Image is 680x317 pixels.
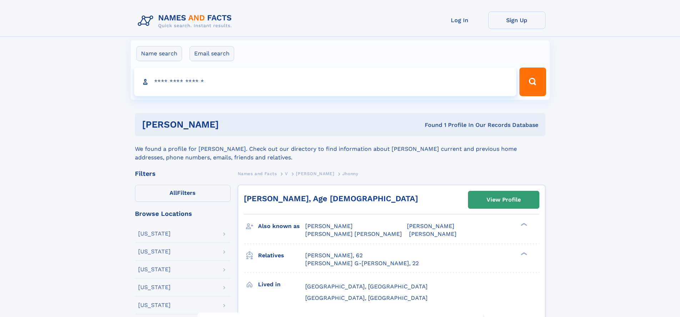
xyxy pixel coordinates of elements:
[285,171,288,176] span: V
[138,249,171,254] div: [US_STATE]
[142,120,322,129] h1: [PERSON_NAME]
[138,267,171,272] div: [US_STATE]
[342,171,358,176] span: Jhonny
[409,231,457,237] span: [PERSON_NAME]
[138,284,171,290] div: [US_STATE]
[285,169,288,178] a: V
[407,223,454,229] span: [PERSON_NAME]
[487,192,521,208] div: View Profile
[135,11,238,31] img: Logo Names and Facts
[305,283,428,290] span: [GEOGRAPHIC_DATA], [GEOGRAPHIC_DATA]
[322,121,538,129] div: Found 1 Profile In Our Records Database
[138,231,171,237] div: [US_STATE]
[305,259,419,267] a: [PERSON_NAME] G-[PERSON_NAME], 22
[135,170,231,177] div: Filters
[136,46,182,61] label: Name search
[238,169,277,178] a: Names and Facts
[488,11,545,29] a: Sign Up
[305,231,402,237] span: [PERSON_NAME] [PERSON_NAME]
[138,302,171,308] div: [US_STATE]
[170,189,177,196] span: All
[190,46,234,61] label: Email search
[468,191,539,208] a: View Profile
[296,169,334,178] a: [PERSON_NAME]
[519,222,528,227] div: ❯
[258,278,305,291] h3: Lived in
[296,171,334,176] span: [PERSON_NAME]
[258,249,305,262] h3: Relatives
[519,68,546,96] button: Search Button
[519,251,528,256] div: ❯
[431,11,488,29] a: Log In
[305,294,428,301] span: [GEOGRAPHIC_DATA], [GEOGRAPHIC_DATA]
[134,68,517,96] input: search input
[305,223,353,229] span: [PERSON_NAME]
[135,136,545,162] div: We found a profile for [PERSON_NAME]. Check out our directory to find information about [PERSON_N...
[244,194,418,203] a: [PERSON_NAME], Age [DEMOGRAPHIC_DATA]
[305,252,363,259] a: [PERSON_NAME], 62
[135,210,231,217] div: Browse Locations
[135,185,231,202] label: Filters
[258,220,305,232] h3: Also known as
